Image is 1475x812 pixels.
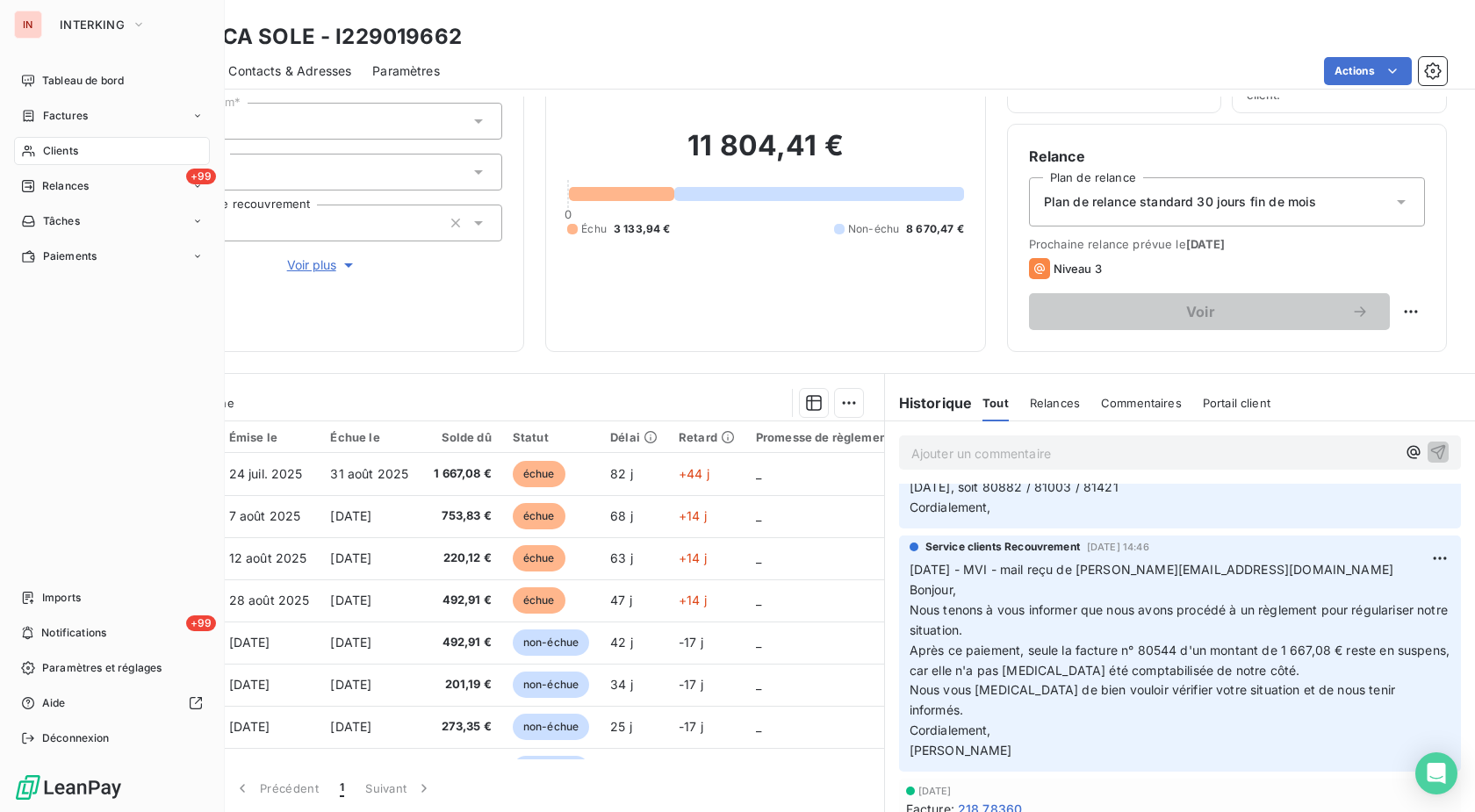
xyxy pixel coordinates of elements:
span: INTERKING [60,18,125,32]
span: échue [513,503,565,529]
span: 273,35 € [429,718,492,736]
h3: CORSICA SOLE - I229019662 [155,21,462,53]
span: +14 j [679,508,707,523]
span: Cordialement, [910,722,991,737]
span: 7 août 2025 [229,508,301,523]
span: Clients [43,143,78,159]
span: non-échue [513,756,589,782]
span: 82 j [610,466,633,481]
span: _ [756,677,761,692]
span: 1 667,08 € [429,465,492,483]
div: Délai [610,430,658,444]
span: Contacts & Adresses [228,62,351,80]
button: Voir [1029,293,1390,330]
span: échue [513,545,565,571]
button: Précédent [223,770,329,807]
span: 63 j [610,550,633,565]
span: _ [756,719,761,734]
h6: Relance [1029,146,1425,167]
span: échue [513,587,565,614]
span: 42 j [610,635,633,650]
span: _ [756,466,761,481]
span: Notifications [41,625,106,641]
span: Aide [42,695,66,711]
button: 1 [329,770,355,807]
span: Relances [1030,396,1080,410]
span: Paiements [43,248,97,264]
h2: 11 804,41 € [567,128,963,181]
span: Nous tenons à vous informer que nous avons procédé à un règlement pour régulariser notre situation. [910,602,1451,637]
span: -17 j [679,719,703,734]
span: 34 j [610,677,633,692]
span: 31 août 2025 [330,466,408,481]
span: Nous vous [MEDICAL_DATA] de bien vouloir vérifier votre situation et de nous tenir informés. [910,682,1399,717]
span: 1 [340,780,344,797]
div: IN [14,11,42,39]
span: 492,91 € [429,592,492,609]
span: -17 j [679,677,703,692]
div: Échue le [330,430,408,444]
span: Tâches [43,213,80,229]
div: Solde dû [429,430,492,444]
span: Niveau 3 [1054,262,1102,276]
span: 201,19 € [429,676,492,693]
span: [DATE] [229,677,270,692]
span: Imports [42,590,81,606]
span: [DATE] [330,550,371,565]
span: [DATE] [330,677,371,692]
span: Paramètres et réglages [42,660,162,676]
span: Non-échu [848,221,899,237]
div: Statut [513,430,589,444]
button: Suivant [355,770,443,807]
span: Service clients Recouvrement [925,539,1080,555]
span: +14 j [679,550,707,565]
button: Voir plus [141,255,502,275]
span: Cordialement, [910,499,991,514]
span: Commentaires [1101,396,1182,410]
span: 220,12 € [429,550,492,567]
h6: Historique [885,392,973,413]
span: 492,91 € [429,634,492,651]
span: -17 j [679,635,703,650]
span: non-échue [513,672,589,698]
span: échue [513,461,565,487]
div: Promesse de règlement [756,430,891,444]
span: [DATE] [330,508,371,523]
span: Voir [1050,305,1351,319]
div: Open Intercom Messenger [1415,752,1457,794]
span: non-échue [513,714,589,740]
span: Prochaine relance prévue le [1029,237,1425,251]
span: [DATE] - MVI - mail reçu de [PERSON_NAME][EMAIL_ADDRESS][DOMAIN_NAME] Bonjour, [910,562,1393,597]
span: non-échue [513,629,589,656]
span: Voir plus [287,256,357,274]
span: Paramètres [372,62,440,80]
span: +99 [186,169,216,184]
span: 28 août 2025 [229,593,310,607]
span: +99 [186,615,216,631]
span: Après ce paiement, seule la facture n° 80544 d'un montant de 1 667,08 € reste en suspens, car ell... [910,643,1454,678]
span: 8 670,47 € [906,221,964,237]
span: _ [756,593,761,607]
span: 0 [565,207,572,221]
span: Relances [42,178,89,194]
span: [DATE] [1186,237,1226,251]
span: [DATE] [918,786,952,796]
span: [PERSON_NAME] [910,743,1012,758]
span: 68 j [610,508,633,523]
span: Plan de relance standard 30 jours fin de mois [1044,193,1317,211]
div: Émise le [229,430,310,444]
img: Logo LeanPay [14,773,123,801]
span: [DATE] [330,593,371,607]
span: 3 133,94 € [614,221,671,237]
span: _ [756,550,761,565]
span: +44 j [679,466,709,481]
div: Retard [679,430,735,444]
span: Échu [581,221,607,237]
span: Tableau de bord [42,73,124,89]
span: [DATE] [229,635,270,650]
span: Portail client [1203,396,1270,410]
span: Tout [982,396,1009,410]
button: Actions [1324,57,1412,85]
span: [DATE] [330,635,371,650]
span: [DATE] [330,719,371,734]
